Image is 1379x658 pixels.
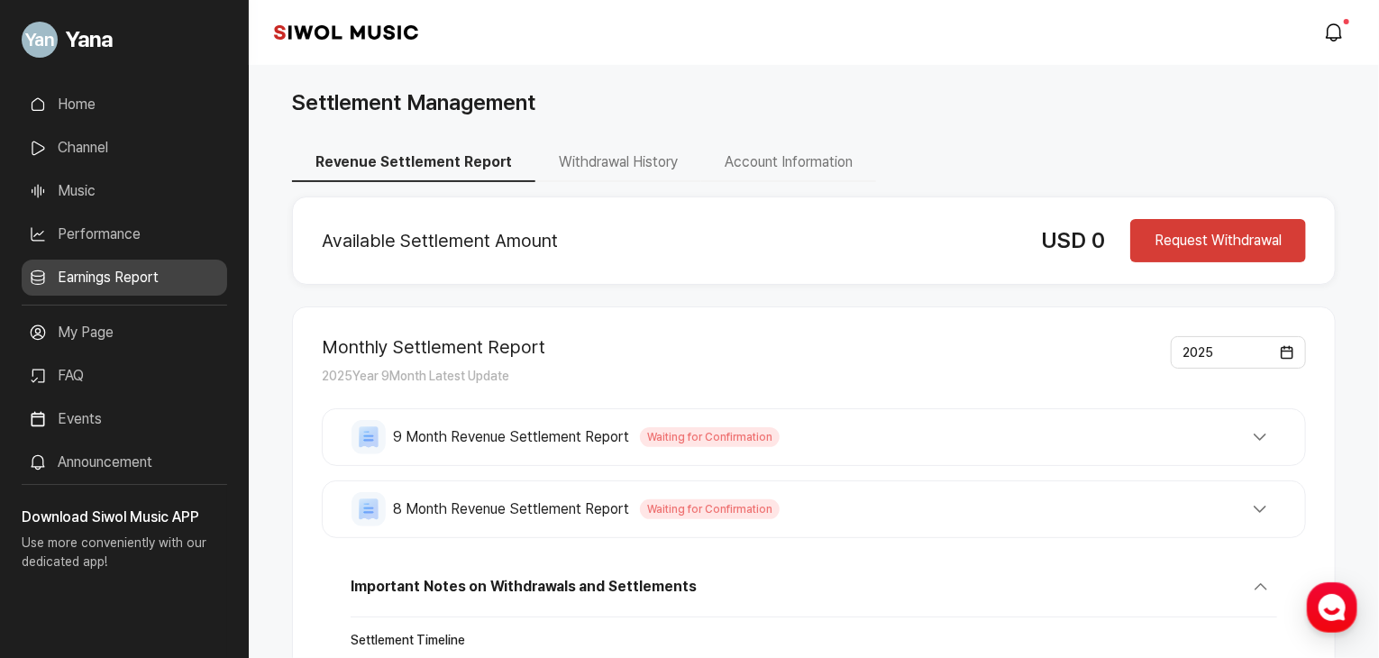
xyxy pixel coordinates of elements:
[322,369,509,383] span: 2025 Year 9 Month Latest Update
[351,576,696,598] span: Important Notes on Withdrawals and Settlements
[5,508,119,553] a: Home
[1130,219,1306,262] button: Request Withdrawal
[46,535,78,550] span: Home
[535,153,701,170] a: Withdrawal History
[393,498,629,520] span: 8 Month Revenue Settlement Report
[1171,336,1306,369] button: 2025
[22,87,227,123] a: Home
[352,420,1276,454] button: 9 Month Revenue Settlement Report Waiting for Confirmation
[1318,14,1354,50] a: modal.notifications
[640,499,780,519] span: Waiting for Confirmation
[1183,345,1213,360] span: 2025
[535,144,701,182] button: Withdrawal History
[22,528,227,586] p: Use more conveniently with our dedicated app!
[22,216,227,252] a: Performance
[701,144,876,182] button: Account Information
[322,230,1012,251] h2: Available Settlement Amount
[233,508,346,553] a: Settings
[22,444,227,480] a: Announcement
[701,153,876,170] a: Account Information
[352,492,1276,526] button: 8 Month Revenue Settlement Report Waiting for Confirmation
[22,315,227,351] a: My Page
[292,87,535,119] h1: Settlement Management
[22,14,227,65] a: Go to My Profile
[22,260,227,296] a: Earnings Report
[292,153,535,170] a: Revenue Settlement Report
[119,508,233,553] a: Messages
[640,427,780,447] span: Waiting for Confirmation
[65,23,113,56] span: Yana
[22,401,227,437] a: Events
[351,571,1277,617] button: Important Notes on Withdrawals and Settlements
[322,336,545,358] h2: Monthly Settlement Report
[1041,227,1105,253] span: USD 0
[22,130,227,166] a: Channel
[292,144,535,182] button: Revenue Settlement Report
[22,507,227,528] h3: Download Siwol Music APP
[393,426,629,448] span: 9 Month Revenue Settlement Report
[22,358,227,394] a: FAQ
[22,173,227,209] a: Music
[351,632,1277,650] strong: Settlement Timeline
[150,536,203,551] span: Messages
[267,535,311,550] span: Settings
